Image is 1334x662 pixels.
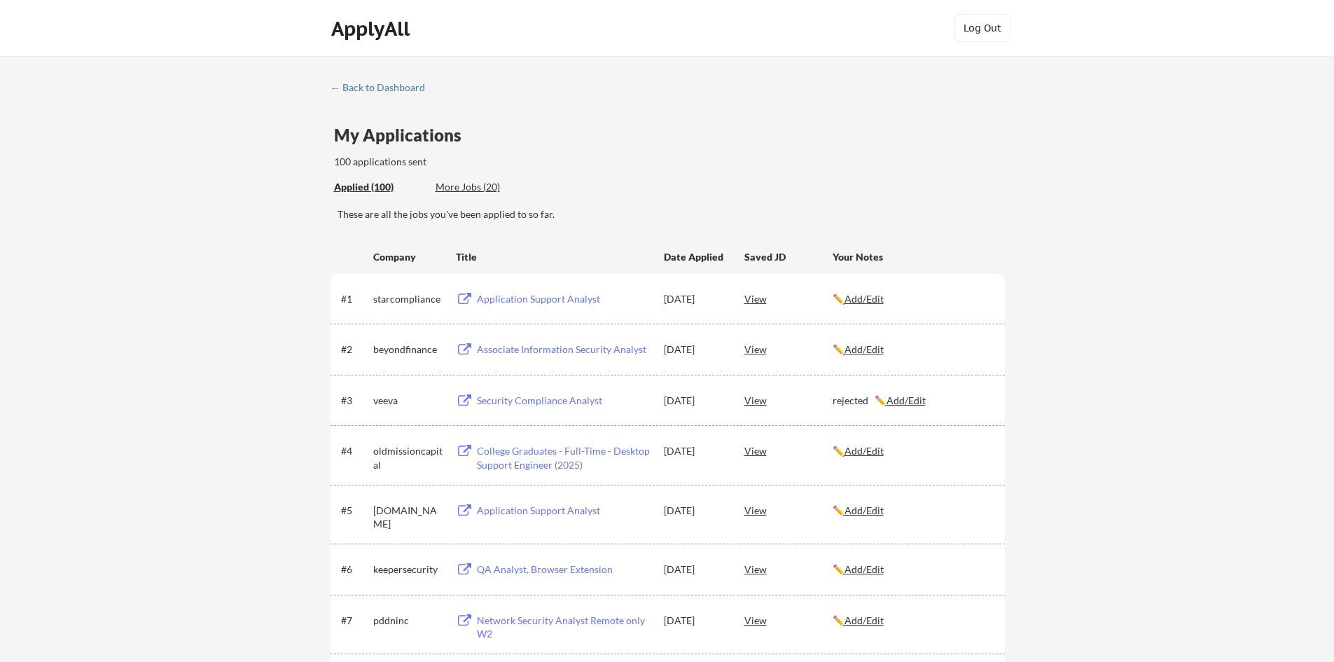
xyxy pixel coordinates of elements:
[845,504,884,516] u: Add/Edit
[744,336,833,361] div: View
[334,180,425,195] div: These are all the jobs you've been applied to so far.
[334,127,473,144] div: My Applications
[477,563,651,577] div: QA Analyst, Browser Extension
[664,504,725,518] div: [DATE]
[833,614,992,628] div: ✏️
[373,563,443,577] div: keepersecurity
[833,343,992,357] div: ✏️
[477,292,651,306] div: Application Support Analyst
[373,614,443,628] div: pddninc
[744,438,833,463] div: View
[833,444,992,458] div: ✏️
[373,250,443,264] div: Company
[845,343,884,355] u: Add/Edit
[954,14,1010,42] button: Log Out
[833,504,992,518] div: ✏️
[845,563,884,575] u: Add/Edit
[664,343,725,357] div: [DATE]
[833,394,992,408] div: rejected ✏️
[664,250,725,264] div: Date Applied
[456,250,651,264] div: Title
[477,394,651,408] div: Security Compliance Analyst
[744,387,833,413] div: View
[341,444,368,458] div: #4
[833,250,992,264] div: Your Notes
[744,607,833,633] div: View
[341,504,368,518] div: #5
[334,155,605,169] div: 100 applications sent
[331,82,436,96] a: ← Back to Dashboard
[477,343,651,357] div: Associate Information Security Analyst
[341,563,368,577] div: #6
[341,292,368,306] div: #1
[845,293,884,305] u: Add/Edit
[744,244,833,269] div: Saved JD
[477,504,651,518] div: Application Support Analyst
[887,394,926,406] u: Add/Edit
[331,83,436,92] div: ← Back to Dashboard
[664,444,725,458] div: [DATE]
[477,614,651,641] div: Network Security Analyst Remote only W2
[373,394,443,408] div: veeva
[833,292,992,306] div: ✏️
[436,180,539,195] div: These are job applications we think you'd be a good fit for, but couldn't apply you to automatica...
[664,394,725,408] div: [DATE]
[664,292,725,306] div: [DATE]
[744,556,833,581] div: View
[331,17,414,41] div: ApplyAll
[334,180,425,194] div: Applied (100)
[833,563,992,577] div: ✏️
[664,563,725,577] div: [DATE]
[744,497,833,523] div: View
[664,614,725,628] div: [DATE]
[477,444,651,471] div: College Graduates - Full-Time - Desktop Support Engineer (2025)
[845,614,884,626] u: Add/Edit
[744,286,833,311] div: View
[373,292,443,306] div: starcompliance
[338,207,1005,221] div: These are all the jobs you've been applied to so far.
[341,394,368,408] div: #3
[341,343,368,357] div: #2
[341,614,368,628] div: #7
[373,343,443,357] div: beyondfinance
[373,444,443,471] div: oldmissioncapital
[436,180,539,194] div: More Jobs (20)
[845,445,884,457] u: Add/Edit
[373,504,443,531] div: [DOMAIN_NAME]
